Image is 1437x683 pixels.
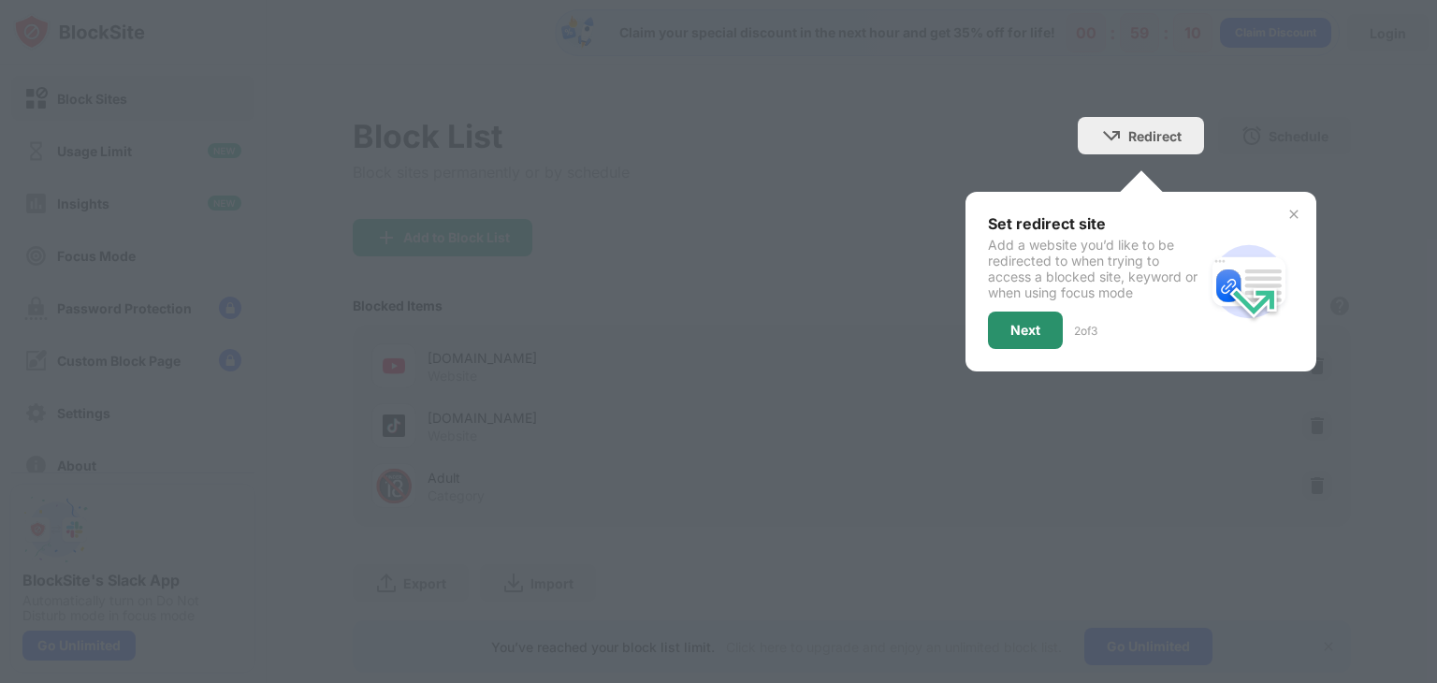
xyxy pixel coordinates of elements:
div: 2 of 3 [1074,324,1097,338]
img: x-button.svg [1286,207,1301,222]
div: Redirect [1128,128,1182,144]
div: Next [1010,323,1040,338]
div: Add a website you’d like to be redirected to when trying to access a blocked site, keyword or whe... [988,237,1204,300]
div: Set redirect site [988,214,1204,233]
img: redirect.svg [1204,237,1294,327]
